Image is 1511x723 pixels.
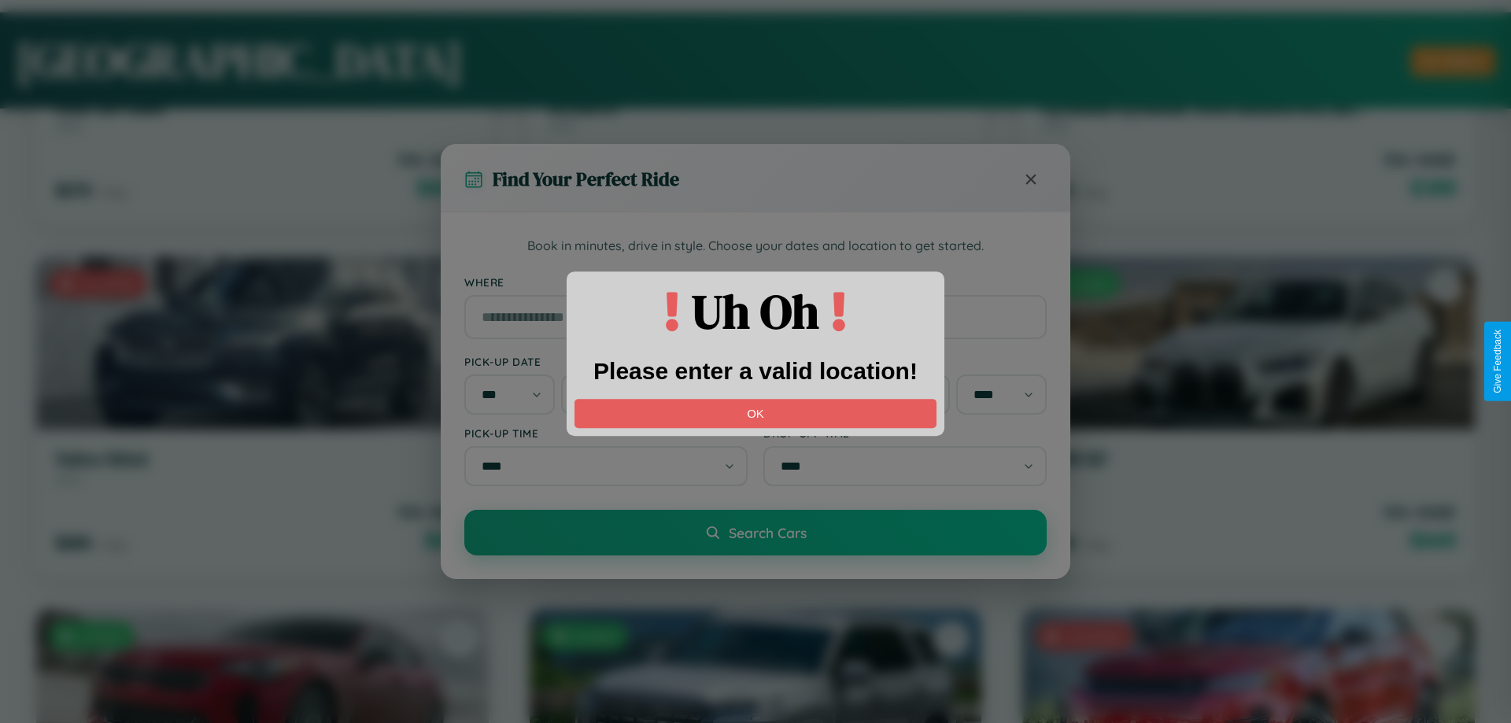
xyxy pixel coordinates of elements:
label: Pick-up Time [464,426,748,440]
label: Drop-off Time [763,426,1047,440]
label: Pick-up Date [464,355,748,368]
label: Drop-off Date [763,355,1047,368]
span: Search Cars [729,524,807,541]
label: Where [464,275,1047,289]
h3: Find Your Perfect Ride [493,166,679,192]
p: Book in minutes, drive in style. Choose your dates and location to get started. [464,236,1047,256]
